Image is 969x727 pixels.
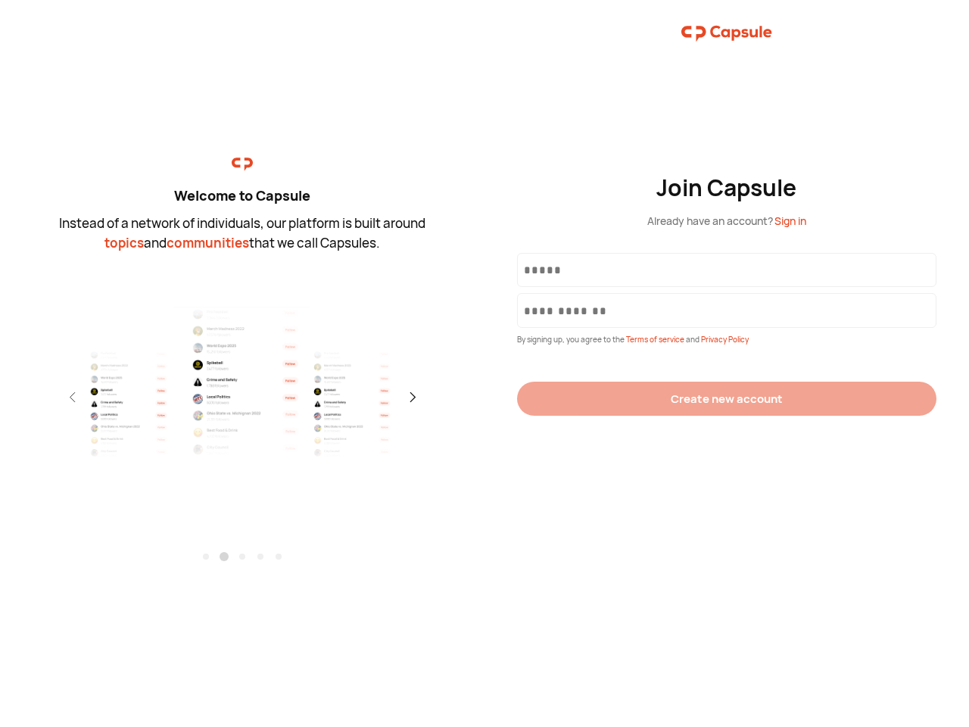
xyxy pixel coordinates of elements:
div: By signing up, you agree to the and [517,334,936,345]
span: Privacy Policy [701,334,749,345]
span: Sign in [774,214,806,228]
div: Instead of a network of individuals, our platform is built around and that we call Capsules. [53,214,432,252]
span: topics [104,234,144,251]
img: logo [681,18,772,48]
span: communities [167,234,249,251]
img: logo [232,154,253,175]
div: Create new account [671,391,783,407]
div: Already have an account? [647,213,806,229]
div: Join Capsule [656,174,798,201]
img: second.png [77,303,408,464]
button: Create new account [517,382,936,416]
div: Welcome to Capsule [53,186,432,206]
span: Terms of service [626,334,686,345]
